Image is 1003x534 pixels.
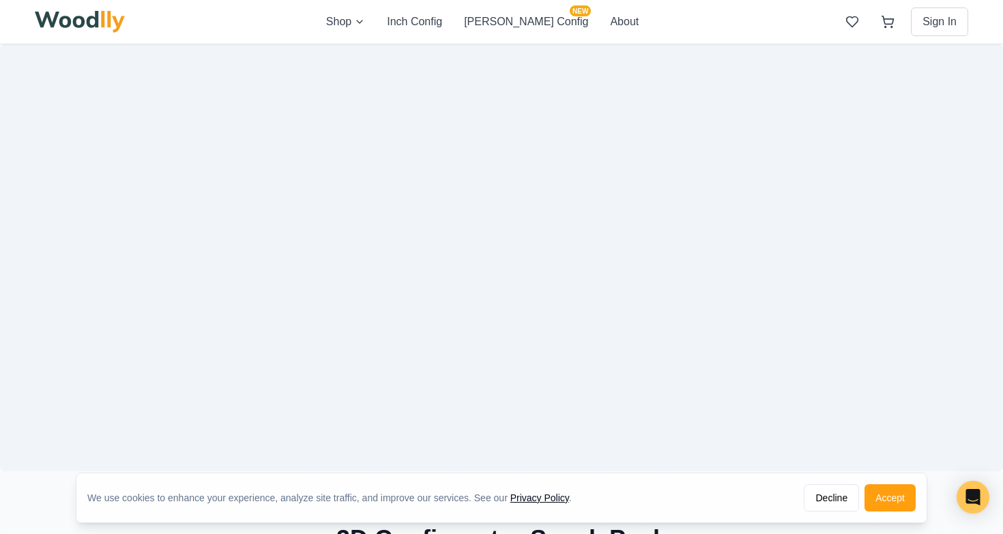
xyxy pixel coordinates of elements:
[957,481,989,514] div: Open Intercom Messenger
[35,11,125,33] img: Woodlly
[464,14,588,30] button: [PERSON_NAME] ConfigNEW
[610,14,639,30] button: About
[570,5,591,16] span: NEW
[804,484,859,511] button: Decline
[387,14,442,30] button: Inch Config
[87,491,583,505] div: We use cookies to enhance your experience, analyze site traffic, and improve our services. See our .
[864,484,916,511] button: Accept
[326,14,365,30] button: Shop
[510,492,569,503] a: Privacy Policy
[911,8,968,36] button: Sign In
